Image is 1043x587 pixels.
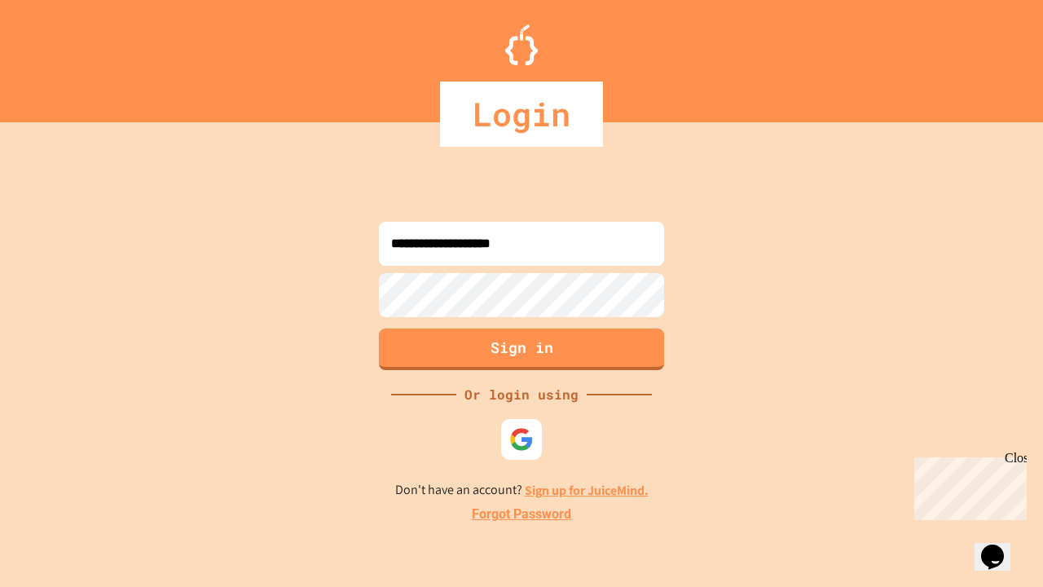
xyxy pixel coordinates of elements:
p: Don't have an account? [395,480,649,501]
iframe: chat widget [908,451,1027,520]
iframe: chat widget [975,522,1027,571]
button: Sign in [379,329,664,370]
a: Sign up for JuiceMind. [525,482,649,499]
img: google-icon.svg [509,427,534,452]
div: Or login using [456,385,587,404]
div: Login [440,82,603,147]
div: Chat with us now!Close [7,7,112,104]
img: Logo.svg [505,24,538,65]
a: Forgot Password [472,505,571,524]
